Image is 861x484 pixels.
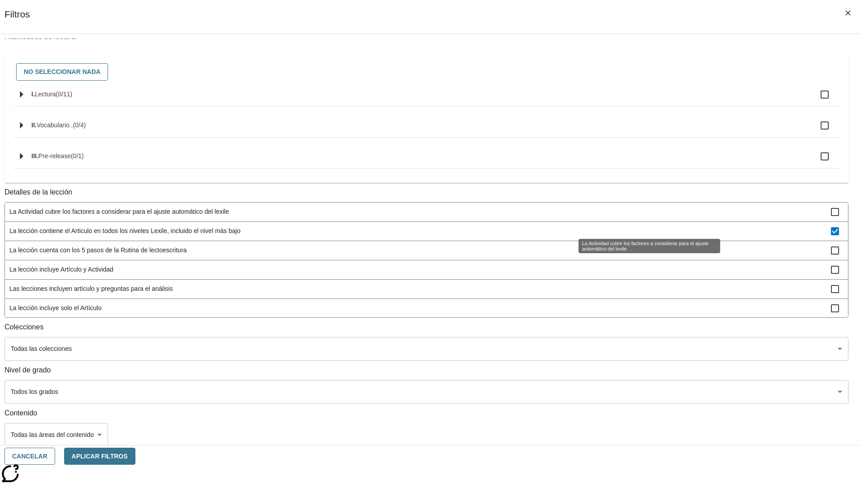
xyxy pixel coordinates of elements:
[39,152,71,160] span: Pre-release
[839,4,857,22] button: Cerrar los filtros del Menú lateral
[31,91,35,98] span: I.
[5,222,848,241] div: La lección contiene el Articulo en todos los niveles Lexile, incluido el nivel más bajo
[37,121,73,129] span: Vocabulario .
[56,91,72,98] span: 0 estándares seleccionados/11 estándares en grupo
[35,91,56,98] span: Lectura
[9,265,831,274] span: La lección incluye Artículo y Actividad
[9,246,831,255] span: La lección cuenta con los 5 pasos de la Rutina de lectoescritura
[4,423,108,447] div: Seleccione el Contenido
[4,365,848,376] p: Nivel de grado
[5,299,848,318] div: La lección incluye solo el Artículo
[71,152,84,160] span: 0 estándares seleccionados/1 estándares en grupo
[4,337,848,361] div: Seleccione una Colección
[31,152,39,160] span: III.
[4,322,848,333] p: Colecciones
[4,380,848,404] div: Seleccione los Grados
[12,61,841,83] div: Seleccione habilidades
[5,280,848,299] div: Las lecciones incluyen artículo y preguntas para el análisis
[5,241,848,260] div: La lección cuenta con los 5 pasos de la Rutina de lectoescritura
[9,207,831,216] span: La Actividad cubre los factores a considerar para el ajuste automático del lexile
[4,9,30,34] h1: Filtros
[4,448,55,465] button: Cancelar
[5,203,848,222] div: La Actividad cubre los factores a considerar para el ajuste automático del lexile
[4,202,848,318] ul: Detalles de la lección
[13,83,841,176] ul: Seleccione habilidades
[578,239,720,253] div: La Actividad cubre los factores a considerar para el ajuste automático del lexile
[4,187,848,198] p: Detalles de la lección
[9,284,831,294] span: Las lecciones incluyen artículo y preguntas para el análisis
[31,121,37,129] span: II.
[16,63,108,81] button: No seleccionar nada
[4,408,848,419] p: Contenido
[64,448,135,465] button: Aplicar Filtros
[73,121,86,129] span: 0 estándares seleccionados/4 estándares en grupo
[9,226,831,236] span: La lección contiene el Articulo en todos los niveles Lexile, incluido el nivel más bajo
[9,303,831,313] span: La lección incluye solo el Artículo
[5,260,848,280] div: La lección incluye Artículo y Actividad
